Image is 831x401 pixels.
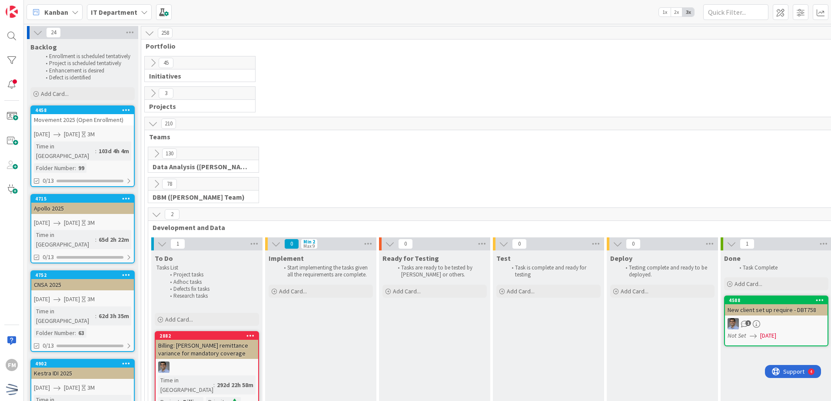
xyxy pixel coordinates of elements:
[735,280,762,288] span: Add Card...
[76,163,86,173] div: 99
[279,287,307,295] span: Add Card...
[34,306,95,325] div: Time in [GEOGRAPHIC_DATA]
[161,118,176,129] span: 210
[671,8,682,16] span: 2x
[95,235,96,244] span: :
[158,28,173,38] span: 258
[35,107,134,113] div: 4458
[31,203,134,214] div: Apollo 2025
[735,264,827,271] li: Task Complete
[279,264,372,279] li: Start implementing the tasks given all the requirements are complete.
[156,264,257,271] p: Tasks List
[96,235,131,244] div: 65d 2h 22m
[159,88,173,99] span: 3
[146,42,831,50] span: Portfolio
[31,195,134,203] div: 4715
[35,361,134,367] div: 4902
[91,8,137,16] b: IT Department
[155,254,173,263] span: To Do
[165,279,258,286] li: Adhoc tasks
[6,359,18,371] div: FM
[41,53,133,60] li: Enrollment is scheduled tentatively
[269,254,304,263] span: Implement
[31,360,134,379] div: 4902Kestra IDI 2025
[34,383,50,392] span: [DATE]
[87,130,95,139] div: 3M
[41,60,133,67] li: Project is scheduled tentatively
[703,4,768,20] input: Quick Filter...
[156,340,258,359] div: Billing: [PERSON_NAME] remittance variance for mandatory coverage
[95,311,96,321] span: :
[745,320,751,326] span: 1
[725,296,828,304] div: 4588
[41,90,69,98] span: Add Card...
[725,304,828,316] div: New client set up require - DBT758
[34,163,75,173] div: Folder Number
[34,130,50,139] span: [DATE]
[6,6,18,18] img: Visit kanbanzone.com
[728,318,739,329] img: AP
[64,383,80,392] span: [DATE]
[96,146,131,156] div: 103d 4h 4m
[31,279,134,290] div: CNSA 2025
[31,106,134,114] div: 4458
[303,244,315,248] div: Max 9
[64,295,80,304] span: [DATE]
[153,162,248,171] span: Data Analysis (Carin Team)
[43,253,54,262] span: 0/13
[64,130,80,139] span: [DATE]
[512,239,527,249] span: 0
[35,272,134,278] div: 4752
[760,331,776,340] span: [DATE]
[45,3,47,10] div: 4
[159,58,173,68] span: 45
[76,328,86,338] div: 63
[87,218,95,227] div: 3M
[507,287,535,295] span: Add Card...
[43,176,54,185] span: 0/13
[621,264,713,279] li: Testing complete and ready to be deployed.
[6,383,18,395] img: avatar
[149,102,244,111] span: Projects
[158,375,213,394] div: Time in [GEOGRAPHIC_DATA]
[659,8,671,16] span: 1x
[149,132,828,141] span: Teams
[46,27,61,38] span: 24
[156,332,258,359] div: 2882Billing: [PERSON_NAME] remittance variance for mandatory coverage
[44,7,68,17] span: Kanban
[165,271,258,278] li: Project tasks
[398,239,413,249] span: 0
[41,67,133,74] li: Enhancement is desired
[729,297,828,303] div: 4588
[165,286,258,293] li: Defects fix tasks
[724,296,828,346] a: 4588New client set up require - DBT758APNot Set[DATE]
[725,318,828,329] div: AP
[303,240,315,244] div: Min 2
[393,264,485,279] li: Tasks are ready to be tested by [PERSON_NAME] or others.
[156,332,258,340] div: 2882
[64,218,80,227] span: [DATE]
[507,264,599,279] li: Task is complete and ready for testing
[165,316,193,323] span: Add Card...
[215,380,256,390] div: 292d 22h 58m
[165,209,179,220] span: 2
[162,179,177,189] span: 78
[31,368,134,379] div: Kestra IDI 2025
[87,383,95,392] div: 3M
[724,254,741,263] span: Done
[165,293,258,299] li: Research tasks
[75,163,76,173] span: :
[95,146,96,156] span: :
[496,254,511,263] span: Test
[34,218,50,227] span: [DATE]
[43,341,54,350] span: 0/13
[87,295,95,304] div: 3M
[30,43,57,51] span: Backlog
[725,296,828,316] div: 4588New client set up require - DBT758
[156,362,258,373] div: AP
[31,271,134,279] div: 4752
[682,8,694,16] span: 3x
[740,239,755,249] span: 1
[170,239,185,249] span: 1
[34,141,95,161] div: Time in [GEOGRAPHIC_DATA]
